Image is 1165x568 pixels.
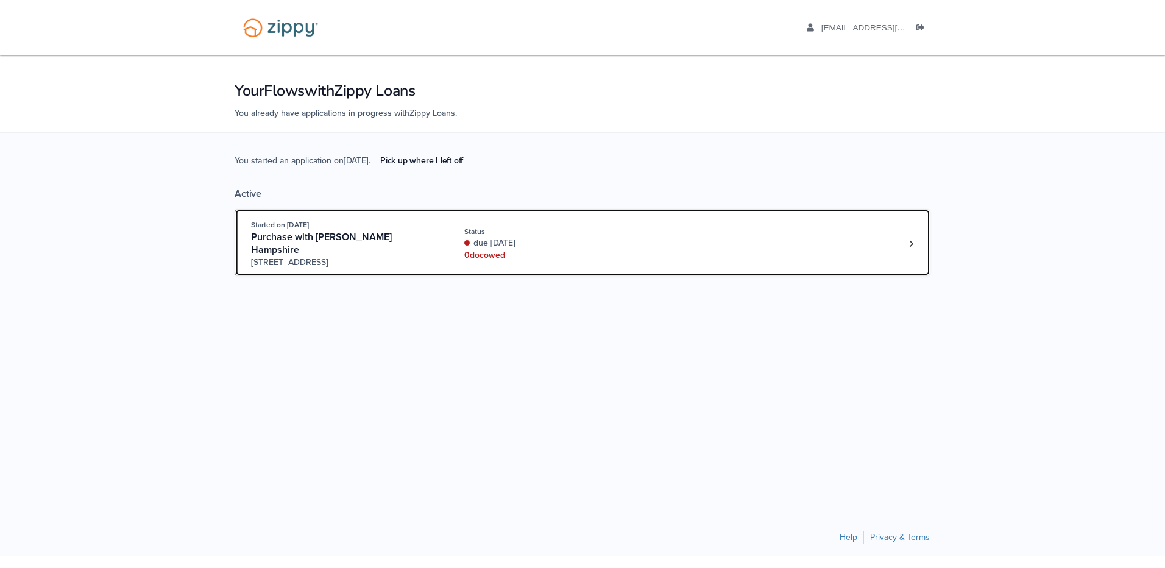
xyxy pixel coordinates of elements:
a: Privacy & Terms [870,532,930,542]
div: Status [464,226,627,237]
span: You already have applications in progress with Zippy Loans . [235,108,457,118]
a: edit profile [807,23,961,35]
span: roberthampshire@hotmail.com [821,23,961,32]
a: Help [840,532,857,542]
div: Active [235,188,930,200]
span: You started an application on [DATE] . [235,154,473,188]
a: Log out [916,23,930,35]
h1: Your Flows with Zippy Loans [235,80,930,101]
a: Open loan 4223940 [235,209,930,276]
img: Logo [235,12,326,43]
span: [STREET_ADDRESS] [251,257,437,269]
span: Purchase with [PERSON_NAME] Hampshire [251,231,392,256]
a: Pick up where I left off [370,151,473,171]
a: Loan number 4223940 [902,235,920,253]
span: Started on [DATE] [251,221,309,229]
div: 0 doc owed [464,249,627,261]
div: due [DATE] [464,237,627,249]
